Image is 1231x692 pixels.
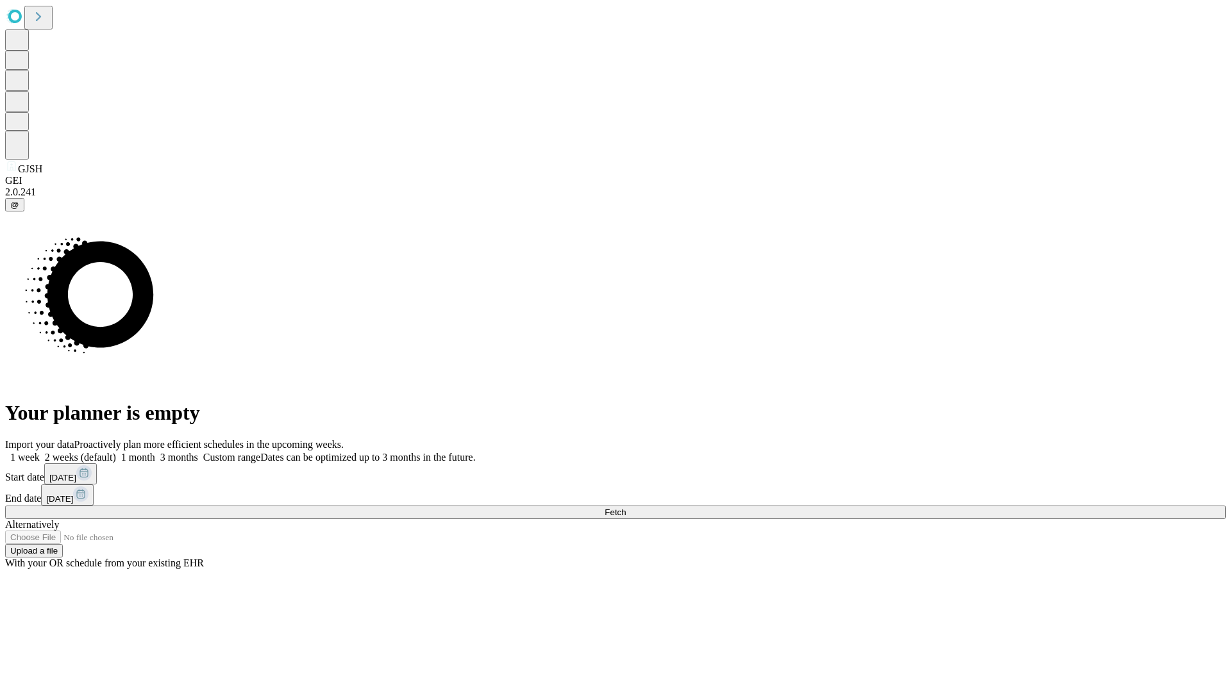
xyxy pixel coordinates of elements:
div: Start date [5,463,1226,484]
span: 1 month [121,452,155,463]
span: [DATE] [49,473,76,482]
span: Alternatively [5,519,59,530]
span: Proactively plan more efficient schedules in the upcoming weeks. [74,439,344,450]
span: 3 months [160,452,198,463]
span: Fetch [605,507,626,517]
button: [DATE] [41,484,94,506]
span: With your OR schedule from your existing EHR [5,557,204,568]
span: Custom range [203,452,260,463]
span: Import your data [5,439,74,450]
button: [DATE] [44,463,97,484]
button: Upload a file [5,544,63,557]
button: @ [5,198,24,211]
span: [DATE] [46,494,73,504]
div: 2.0.241 [5,186,1226,198]
span: GJSH [18,163,42,174]
span: 1 week [10,452,40,463]
h1: Your planner is empty [5,401,1226,425]
div: GEI [5,175,1226,186]
span: @ [10,200,19,210]
span: Dates can be optimized up to 3 months in the future. [260,452,475,463]
div: End date [5,484,1226,506]
button: Fetch [5,506,1226,519]
span: 2 weeks (default) [45,452,116,463]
